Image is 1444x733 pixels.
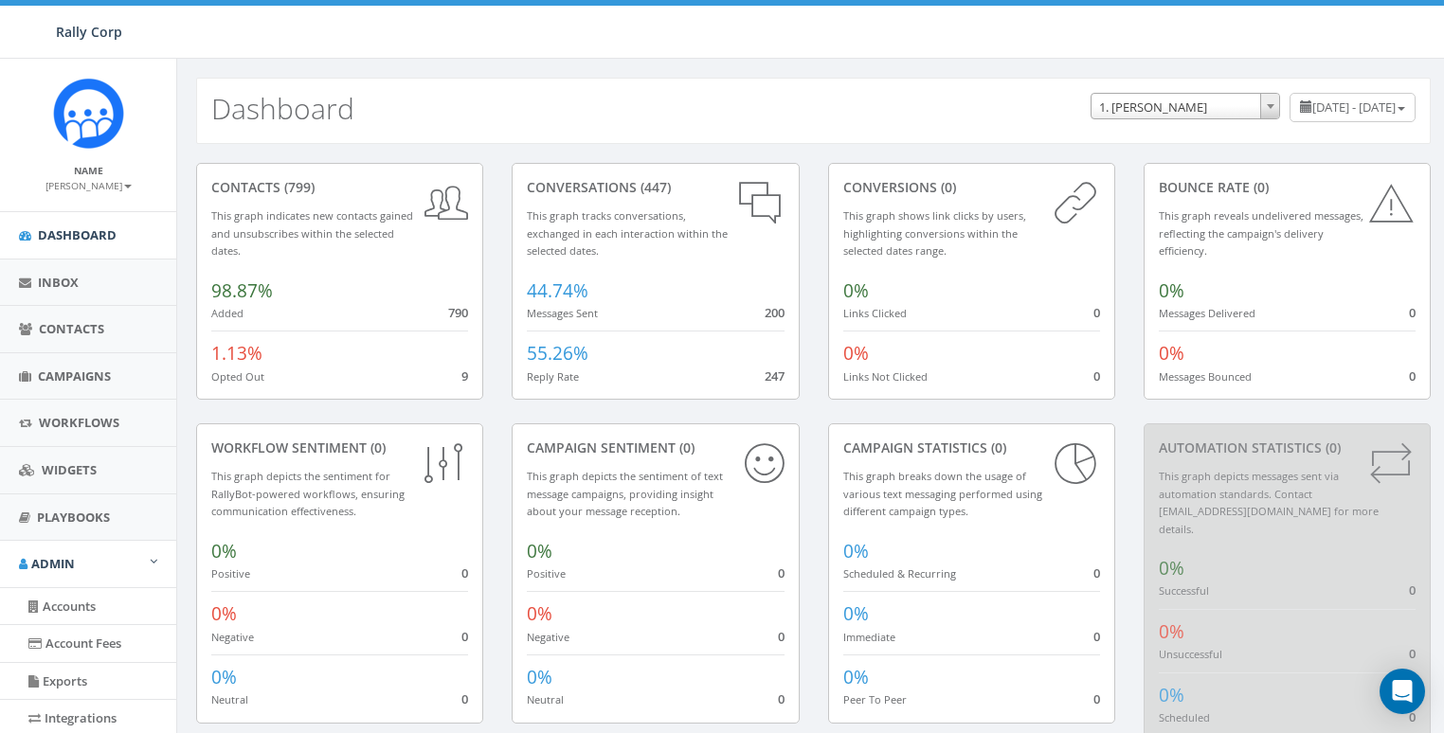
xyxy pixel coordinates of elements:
small: Neutral [211,692,248,706]
span: Workflows [39,414,119,431]
span: 247 [765,367,785,384]
span: (0) [676,438,695,456]
span: 0 [1093,628,1100,645]
small: This graph tracks conversations, exchanged in each interaction within the selected dates. [527,208,728,258]
small: Links Not Clicked [843,369,928,384]
span: 0% [843,601,869,626]
span: Inbox [38,274,79,291]
small: Immediate [843,630,895,644]
span: 9 [461,367,468,384]
div: Bounce Rate [1159,178,1416,197]
div: Open Intercom Messenger [1380,669,1425,714]
small: Links Clicked [843,306,907,320]
span: [DATE] - [DATE] [1312,98,1396,116]
span: Contacts [39,320,104,337]
span: (799) [280,178,315,196]
span: 0 [1093,564,1100,581]
span: 0 [778,564,785,581]
h2: Dashboard [211,93,354,124]
span: (0) [987,438,1006,456]
span: 0 [1409,367,1416,384]
span: 0 [778,690,785,707]
small: Name [74,164,103,177]
span: 0% [527,539,552,563]
small: This graph depicts the sentiment of text message campaigns, providing insight about your message ... [527,469,723,518]
span: 44.74% [527,278,588,303]
small: Peer To Peer [843,692,907,706]
div: conversations [527,178,784,197]
span: Widgets [42,461,97,478]
span: 200 [765,304,785,321]
span: 0% [843,539,869,563]
small: Messages Sent [527,306,598,320]
small: Positive [527,566,566,581]
span: 0% [1159,341,1184,366]
span: (0) [1250,178,1269,196]
span: 0% [843,665,869,689]
span: 0% [1159,683,1184,707]
span: 1.13% [211,341,262,366]
span: 0% [843,341,869,366]
span: 0 [1409,581,1416,599]
small: Added [211,306,244,320]
span: 0 [461,690,468,707]
small: Reply Rate [527,369,579,384]
small: Opted Out [211,369,264,384]
span: 0% [1159,619,1184,644]
small: Negative [527,630,569,644]
span: (0) [937,178,956,196]
span: 0% [211,665,237,689]
span: Playbooks [37,509,110,526]
small: [PERSON_NAME] [45,179,132,192]
small: Positive [211,566,250,581]
small: Neutral [527,692,564,706]
span: (0) [1322,438,1341,456]
span: 0 [1093,367,1100,384]
div: Campaign Sentiment [527,438,784,457]
small: Messages Bounced [1159,369,1252,384]
small: This graph breaks down the usage of various text messaging performed using different campaign types. [843,469,1042,518]
span: 0 [1093,690,1100,707]
span: 0 [1409,645,1416,662]
span: 0 [461,564,468,581]
span: 0 [461,628,468,645]
small: This graph reveals undelivered messages, reflecting the campaign's delivery efficiency. [1159,208,1363,258]
span: 0% [527,665,552,689]
div: contacts [211,178,468,197]
small: Successful [1159,583,1209,598]
span: 55.26% [527,341,588,366]
div: Campaign Statistics [843,438,1100,457]
small: This graph indicates new contacts gained and unsubscribes within the selected dates. [211,208,413,258]
small: This graph depicts messages sent via automation standards. Contact [EMAIL_ADDRESS][DOMAIN_NAME] f... [1159,469,1379,536]
span: (447) [637,178,671,196]
span: 0% [1159,278,1184,303]
small: Negative [211,630,254,644]
span: 0 [1093,304,1100,321]
div: Workflow Sentiment [211,438,468,457]
span: (0) [367,438,386,456]
small: Messages Delivered [1159,306,1255,320]
span: 0 [1409,304,1416,321]
span: 0% [211,601,237,626]
small: Scheduled [1159,710,1210,724]
small: This graph shows link clicks by users, highlighting conversions within the selected dates range. [843,208,1026,258]
span: Dashboard [38,226,117,243]
span: 0% [1159,556,1184,581]
a: [PERSON_NAME] [45,176,132,193]
span: 1. James Martin [1091,93,1280,119]
span: Campaigns [38,367,111,384]
span: Rally Corp [56,23,122,41]
span: 0 [1409,708,1416,725]
span: Admin [31,555,75,572]
div: Automation Statistics [1159,438,1416,457]
div: conversions [843,178,1100,197]
small: Unsuccessful [1159,647,1222,661]
small: Scheduled & Recurring [843,566,956,581]
span: 0% [527,601,552,626]
img: Icon_1.png [53,78,124,149]
span: 0% [843,278,869,303]
span: 0 [778,628,785,645]
span: 790 [448,304,468,321]
span: 98.87% [211,278,273,303]
span: 0% [211,539,237,563]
